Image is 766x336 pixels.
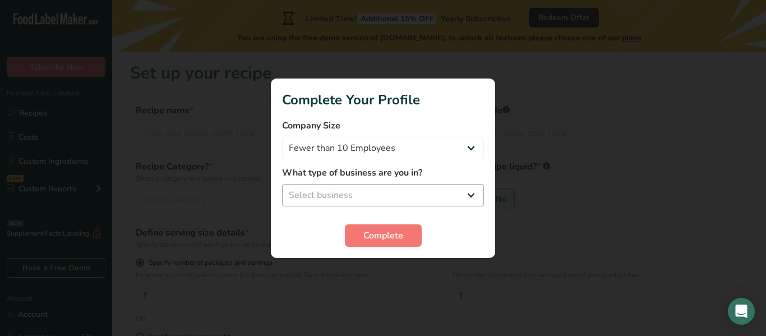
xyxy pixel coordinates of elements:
h1: Complete Your Profile [282,90,484,110]
span: Complete [363,229,403,242]
label: Company Size [282,119,484,132]
label: What type of business are you in? [282,166,484,179]
div: Open Intercom Messenger [728,298,755,325]
button: Complete [345,224,422,247]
